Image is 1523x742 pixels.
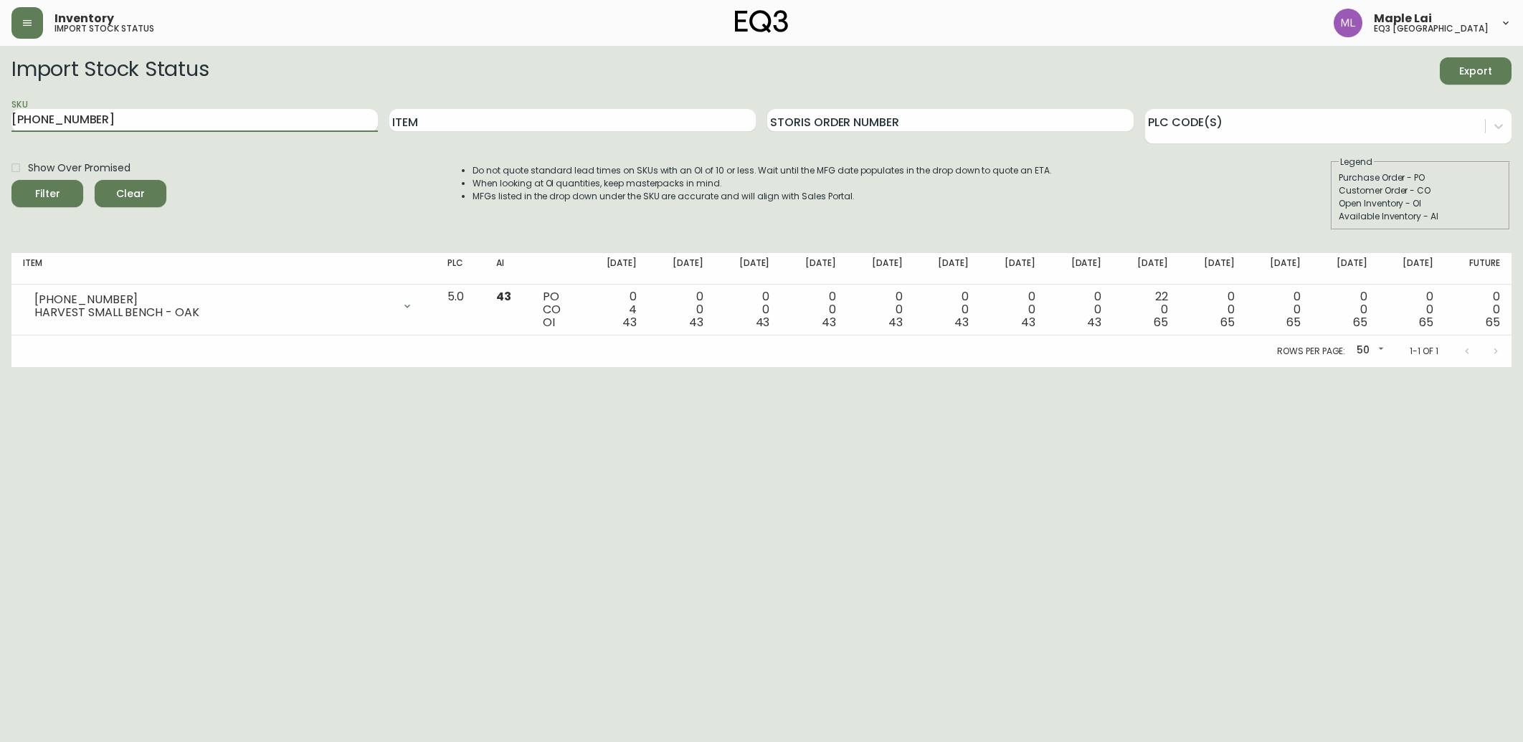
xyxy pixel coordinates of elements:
div: 0 4 [594,290,637,329]
div: 0 0 [1324,290,1367,329]
div: 0 0 [1390,290,1434,329]
th: Item [11,253,436,285]
div: 0 0 [1058,290,1102,329]
span: 65 [1220,314,1235,330]
div: 22 0 [1124,290,1168,329]
span: 43 [1087,314,1101,330]
span: 43 [822,314,836,330]
div: PO CO [543,290,570,329]
h5: import stock status [54,24,154,33]
li: MFGs listed in the drop down under the SKU are accurate and will align with Sales Portal. [473,190,1052,203]
div: 0 0 [660,290,703,329]
li: Do not quote standard lead times on SKUs with an OI of 10 or less. Wait until the MFG date popula... [473,164,1052,177]
div: 0 0 [792,290,836,329]
div: 0 0 [726,290,770,329]
div: Available Inventory - AI [1339,210,1502,223]
th: [DATE] [1312,253,1379,285]
span: 43 [888,314,903,330]
p: Rows per page: [1277,345,1345,358]
h5: eq3 [GEOGRAPHIC_DATA] [1374,24,1489,33]
h2: Import Stock Status [11,57,209,85]
div: 0 0 [1456,290,1500,329]
th: [DATE] [1379,253,1446,285]
img: logo [735,10,788,33]
span: Maple Lai [1374,13,1432,24]
img: 61e28cffcf8cc9f4e300d877dd684943 [1334,9,1362,37]
button: Clear [95,180,166,207]
th: [DATE] [848,253,914,285]
div: 0 0 [992,290,1035,329]
span: Export [1451,62,1500,80]
span: OI [543,314,555,330]
div: Purchase Order - PO [1339,171,1502,184]
span: Show Over Promised [28,161,131,176]
th: PLC [436,253,485,285]
th: [DATE] [1180,253,1246,285]
div: HARVEST SMALL BENCH - OAK [34,306,393,319]
th: [DATE] [1246,253,1312,285]
div: 0 0 [926,290,969,329]
th: AI [485,253,532,285]
span: 43 [756,314,770,330]
span: 43 [622,314,637,330]
p: 1-1 of 1 [1410,345,1438,358]
th: [DATE] [1047,253,1114,285]
span: 65 [1154,314,1168,330]
div: Open Inventory - OI [1339,197,1502,210]
legend: Legend [1339,156,1374,168]
div: Customer Order - CO [1339,184,1502,197]
th: [DATE] [980,253,1047,285]
span: 65 [1419,314,1433,330]
span: 43 [689,314,703,330]
span: Clear [106,185,155,203]
li: When looking at OI quantities, keep masterpacks in mind. [473,177,1052,190]
span: 43 [496,288,511,305]
div: [PHONE_NUMBER] [34,293,393,306]
span: 65 [1286,314,1301,330]
th: [DATE] [781,253,848,285]
th: [DATE] [648,253,715,285]
div: 50 [1351,339,1387,363]
span: 43 [954,314,969,330]
th: Future [1445,253,1512,285]
td: 5.0 [436,285,485,336]
span: 43 [1021,314,1035,330]
button: Filter [11,180,83,207]
th: [DATE] [1113,253,1180,285]
th: [DATE] [715,253,782,285]
span: 65 [1486,314,1500,330]
div: 0 0 [1191,290,1235,329]
div: 0 0 [859,290,903,329]
div: [PHONE_NUMBER]HARVEST SMALL BENCH - OAK [23,290,424,322]
th: [DATE] [582,253,649,285]
span: 65 [1353,314,1367,330]
span: Inventory [54,13,114,24]
button: Export [1440,57,1512,85]
th: [DATE] [914,253,981,285]
div: 0 0 [1257,290,1301,329]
